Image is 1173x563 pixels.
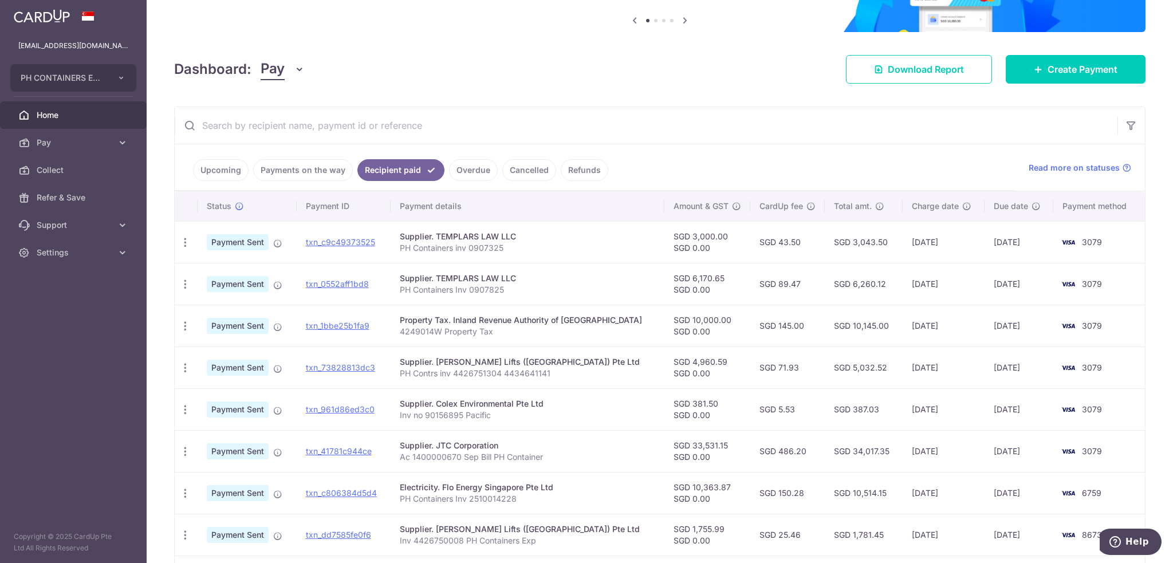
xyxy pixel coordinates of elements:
a: Recipient paid [357,159,444,181]
span: Support [37,219,112,231]
td: SGD 381.50 SGD 0.00 [664,388,750,430]
td: SGD 486.20 [750,430,825,472]
span: 3079 [1082,404,1102,414]
span: Payment Sent [207,485,269,501]
a: Download Report [846,55,992,84]
td: SGD 34,017.35 [825,430,903,472]
td: SGD 10,363.87 SGD 0.00 [664,472,750,514]
span: Download Report [888,62,964,76]
p: Inv 4426750008 PH Containers Exp [400,535,656,546]
span: 3079 [1082,279,1102,289]
a: txn_41781c944ce [306,446,372,456]
span: Payment Sent [207,360,269,376]
div: Electricity. Flo Energy Singapore Pte Ltd [400,482,656,493]
td: SGD 10,145.00 [825,305,903,347]
span: Create Payment [1048,62,1117,76]
span: Payment Sent [207,276,269,292]
p: PH Containers inv 0907325 [400,242,656,254]
a: txn_73828813dc3 [306,363,375,372]
p: Inv no 90156895 Pacific [400,410,656,421]
div: Supplier. TEMPLARS LAW LLC [400,273,656,284]
div: Property Tax. Inland Revenue Authority of [GEOGRAPHIC_DATA] [400,314,656,326]
a: txn_c9c49373525 [306,237,375,247]
p: PH Contrs inv 4426751304 4434641141 [400,368,656,379]
th: Payment ID [297,191,391,221]
td: SGD 33,531.15 SGD 0.00 [664,430,750,472]
span: Pay [37,137,112,148]
span: Payment Sent [207,527,269,543]
td: SGD 89.47 [750,263,825,305]
img: Bank Card [1057,361,1080,375]
a: txn_c806384d5d4 [306,488,377,498]
span: Due date [994,200,1028,212]
div: Supplier. [PERSON_NAME] Lifts ([GEOGRAPHIC_DATA]) Pte Ltd [400,523,656,535]
img: Bank Card [1057,528,1080,542]
td: [DATE] [985,430,1053,472]
td: SGD 6,260.12 [825,263,903,305]
span: Payment Sent [207,234,269,250]
a: Payments on the way [253,159,353,181]
span: Payment Sent [207,401,269,418]
img: Bank Card [1057,403,1080,416]
td: [DATE] [903,263,985,305]
td: SGD 1,781.45 [825,514,903,556]
a: Cancelled [502,159,556,181]
button: Pay [261,58,305,80]
td: SGD 71.93 [750,347,825,388]
a: txn_dd7585fe0f6 [306,530,371,540]
td: [DATE] [903,472,985,514]
span: 6759 [1082,488,1101,498]
td: SGD 10,514.15 [825,472,903,514]
span: 8673 [1082,530,1102,540]
td: [DATE] [985,514,1053,556]
iframe: Opens a widget where you can find more information [1100,529,1162,557]
td: [DATE] [903,347,985,388]
td: SGD 5.53 [750,388,825,430]
img: CardUp [14,9,70,23]
td: SGD 145.00 [750,305,825,347]
td: [DATE] [985,263,1053,305]
span: 3079 [1082,446,1102,456]
p: PH Containers Inv 0907825 [400,284,656,296]
span: Amount & GST [674,200,729,212]
td: [DATE] [903,430,985,472]
td: SGD 150.28 [750,472,825,514]
td: SGD 5,032.52 [825,347,903,388]
td: [DATE] [985,347,1053,388]
p: [EMAIL_ADDRESS][DOMAIN_NAME] [18,40,128,52]
td: [DATE] [903,388,985,430]
div: Supplier. TEMPLARS LAW LLC [400,231,656,242]
span: 3079 [1082,321,1102,330]
p: Ac 1400000670 Sep Bill PH Container [400,451,656,463]
td: [DATE] [985,221,1053,263]
span: 3079 [1082,237,1102,247]
button: PH CONTAINERS EXPRESS (S) PTE LTD [10,64,136,92]
a: Overdue [449,159,498,181]
img: Bank Card [1057,319,1080,333]
td: SGD 3,043.50 [825,221,903,263]
img: Bank Card [1057,235,1080,249]
span: Read more on statuses [1029,162,1120,174]
a: Refunds [561,159,608,181]
a: txn_0552aff1bd8 [306,279,369,289]
input: Search by recipient name, payment id or reference [175,107,1117,144]
td: [DATE] [903,514,985,556]
img: Bank Card [1057,277,1080,291]
td: SGD 10,000.00 SGD 0.00 [664,305,750,347]
td: SGD 43.50 [750,221,825,263]
img: Bank Card [1057,486,1080,500]
td: [DATE] [985,305,1053,347]
a: Create Payment [1006,55,1146,84]
a: txn_1bbe25b1fa9 [306,321,369,330]
p: PH Containers Inv 2510014228 [400,493,656,505]
span: Status [207,200,231,212]
span: Charge date [912,200,959,212]
span: CardUp fee [759,200,803,212]
span: Total amt. [834,200,872,212]
span: Payment Sent [207,318,269,334]
td: [DATE] [903,305,985,347]
span: Pay [261,58,285,80]
span: Refer & Save [37,192,112,203]
span: Collect [37,164,112,176]
td: SGD 25.46 [750,514,825,556]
